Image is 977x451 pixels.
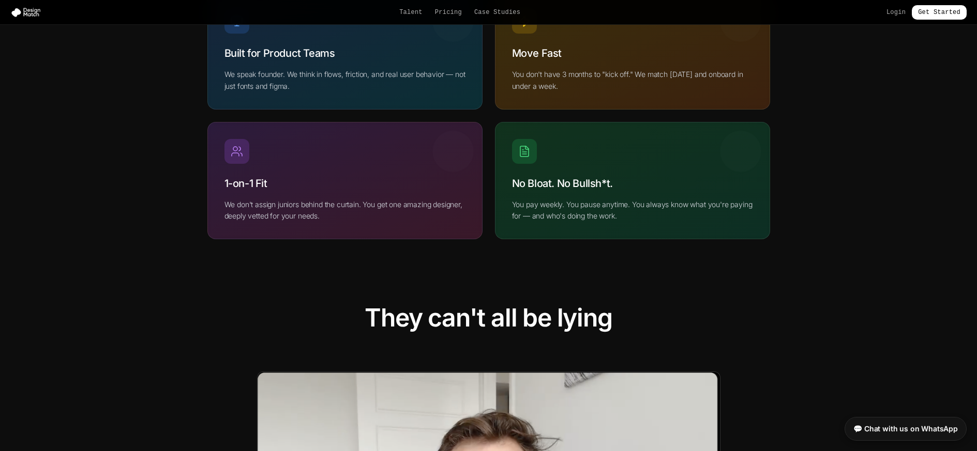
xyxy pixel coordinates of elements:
a: Case Studies [474,8,520,17]
h3: 1-on-1 Fit [224,176,465,191]
a: Talent [399,8,423,17]
h3: Move Fast [512,46,753,60]
a: 💬 Chat with us on WhatsApp [845,417,967,441]
p: We speak founder. We think in flows, friction, and real user behavior — not just fonts and figma. [224,69,465,92]
p: We don't assign juniors behind the curtain. You get one amazing designer, deeply vetted for your ... [224,199,465,223]
p: You pay weekly. You pause anytime. You always know what you're paying for — and who's doing the w... [512,199,753,223]
h3: No Bloat. No Bullsh*t. [512,176,753,191]
p: You don't have 3 months to "kick off." We match [DATE] and onboard in under a week. [512,69,753,92]
h2: They can't all be lying [207,305,770,330]
a: Login [886,8,906,17]
img: Design Match [10,7,46,18]
a: Get Started [912,5,967,20]
h3: Built for Product Teams [224,46,465,60]
a: Pricing [435,8,462,17]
